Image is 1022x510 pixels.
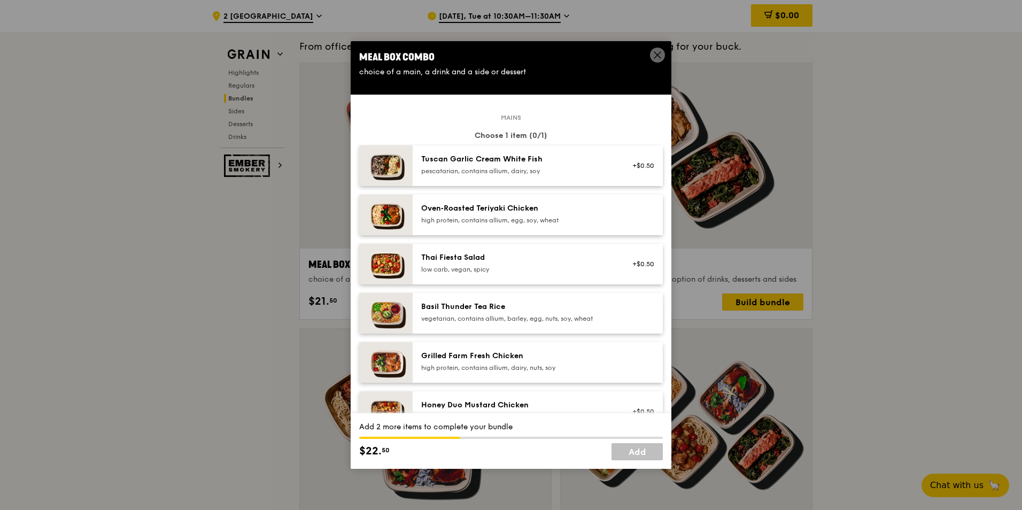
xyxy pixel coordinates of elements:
div: Meal Box Combo [359,50,663,65]
div: high protein, contains allium, dairy, nuts, soy [421,364,613,372]
div: +$0.50 [626,260,654,268]
div: low carb, vegan, spicy [421,265,613,274]
div: Tuscan Garlic Cream White Fish [421,154,613,165]
span: 50 [382,446,390,454]
div: Basil Thunder Tea Rice [421,302,613,312]
div: Add 2 more items to complete your bundle [359,422,663,432]
img: daily_normal_Honey_Duo_Mustard_Chicken__Horizontal_.jpg [359,391,413,432]
div: Honey Duo Mustard Chicken [421,400,613,411]
div: choice of a main, a drink and a side or dessert [359,67,663,78]
div: Thai Fiesta Salad [421,252,613,263]
div: +$0.50 [626,407,654,416]
div: high protein, contains allium, egg, soy, wheat [421,216,613,225]
img: daily_normal_Tuscan_Garlic_Cream_White_Fish__Horizontal_.jpg [359,145,413,186]
span: $22. [359,443,382,459]
div: high protein, contains allium, soy, wheat [421,413,613,421]
div: pescatarian, contains allium, dairy, soy [421,167,613,175]
div: Choose 1 item (0/1) [359,130,663,141]
div: +$0.50 [626,161,654,170]
a: Add [611,443,663,460]
div: Oven‑Roasted Teriyaki Chicken [421,203,613,214]
div: vegetarian, contains allium, barley, egg, nuts, soy, wheat [421,314,613,323]
img: daily_normal_HORZ-Grilled-Farm-Fresh-Chicken.jpg [359,342,413,383]
span: Mains [497,113,525,122]
img: daily_normal_HORZ-Basil-Thunder-Tea-Rice.jpg [359,293,413,334]
img: daily_normal_Oven-Roasted_Teriyaki_Chicken__Horizontal_.jpg [359,195,413,235]
img: daily_normal_Thai_Fiesta_Salad__Horizontal_.jpg [359,244,413,284]
div: Grilled Farm Fresh Chicken [421,351,613,361]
